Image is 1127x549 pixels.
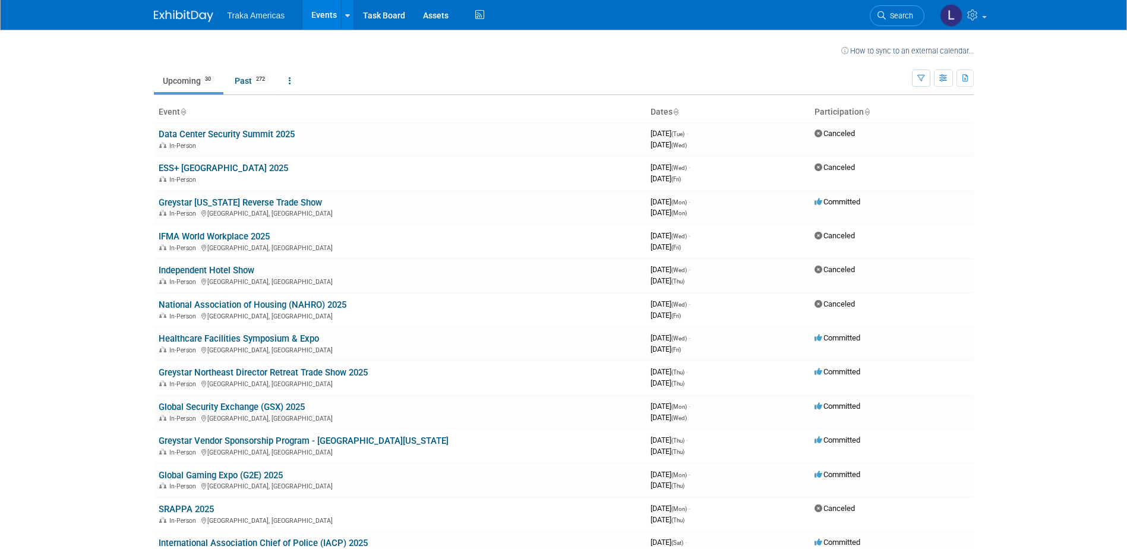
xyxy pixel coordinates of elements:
[159,380,166,386] img: In-Person Event
[686,367,688,376] span: -
[159,276,641,286] div: [GEOGRAPHIC_DATA], [GEOGRAPHIC_DATA]
[671,142,687,149] span: (Wed)
[940,4,962,27] img: Larry Green
[686,129,688,138] span: -
[886,11,913,20] span: Search
[689,197,690,206] span: -
[673,107,678,116] a: Sort by Start Date
[159,449,166,455] img: In-Person Event
[671,346,681,353] span: (Fri)
[169,278,200,286] span: In-Person
[651,413,687,422] span: [DATE]
[651,515,684,524] span: [DATE]
[671,482,684,489] span: (Thu)
[870,5,924,26] a: Search
[689,163,690,172] span: -
[228,11,285,20] span: Traka Americas
[252,75,269,84] span: 272
[841,46,974,55] a: How to sync to an external calendar...
[689,470,690,479] span: -
[671,437,684,444] span: (Thu)
[689,402,690,411] span: -
[651,481,684,490] span: [DATE]
[159,210,166,216] img: In-Person Event
[671,233,687,239] span: (Wed)
[651,174,681,183] span: [DATE]
[169,415,200,422] span: In-Person
[815,436,860,444] span: Committed
[651,538,687,547] span: [DATE]
[159,129,295,140] a: Data Center Security Summit 2025
[671,131,684,137] span: (Tue)
[651,129,688,138] span: [DATE]
[815,265,855,274] span: Canceled
[159,447,641,456] div: [GEOGRAPHIC_DATA], [GEOGRAPHIC_DATA]
[159,413,641,422] div: [GEOGRAPHIC_DATA], [GEOGRAPHIC_DATA]
[201,75,214,84] span: 30
[815,367,860,376] span: Committed
[226,70,277,92] a: Past272
[689,333,690,342] span: -
[154,102,646,122] th: Event
[169,176,200,184] span: In-Person
[159,197,322,208] a: Greystar [US_STATE] Reverse Trade Show
[159,244,166,250] img: In-Person Event
[159,311,641,320] div: [GEOGRAPHIC_DATA], [GEOGRAPHIC_DATA]
[651,208,687,217] span: [DATE]
[815,333,860,342] span: Committed
[159,242,641,252] div: [GEOGRAPHIC_DATA], [GEOGRAPHIC_DATA]
[646,102,810,122] th: Dates
[671,369,684,376] span: (Thu)
[651,470,690,479] span: [DATE]
[159,208,641,217] div: [GEOGRAPHIC_DATA], [GEOGRAPHIC_DATA]
[169,244,200,252] span: In-Person
[159,402,305,412] a: Global Security Exchange (GSX) 2025
[651,345,681,354] span: [DATE]
[864,107,870,116] a: Sort by Participation Type
[815,129,855,138] span: Canceled
[671,380,684,387] span: (Thu)
[159,482,166,488] img: In-Person Event
[651,504,690,513] span: [DATE]
[159,265,254,276] a: Independent Hotel Show
[651,163,690,172] span: [DATE]
[671,517,684,523] span: (Thu)
[651,265,690,274] span: [DATE]
[671,403,687,410] span: (Mon)
[159,313,166,318] img: In-Person Event
[159,538,368,548] a: International Association Chief of Police (IACP) 2025
[815,197,860,206] span: Committed
[651,436,688,444] span: [DATE]
[651,276,684,285] span: [DATE]
[159,345,641,354] div: [GEOGRAPHIC_DATA], [GEOGRAPHIC_DATA]
[651,367,688,376] span: [DATE]
[815,538,860,547] span: Committed
[159,278,166,284] img: In-Person Event
[169,346,200,354] span: In-Person
[159,163,288,173] a: ESS+ [GEOGRAPHIC_DATA] 2025
[671,506,687,512] span: (Mon)
[169,313,200,320] span: In-Person
[159,515,641,525] div: [GEOGRAPHIC_DATA], [GEOGRAPHIC_DATA]
[169,210,200,217] span: In-Person
[159,367,368,378] a: Greystar Northeast Director Retreat Trade Show 2025
[671,278,684,285] span: (Thu)
[689,299,690,308] span: -
[815,470,860,479] span: Committed
[159,517,166,523] img: In-Person Event
[671,244,681,251] span: (Fri)
[651,311,681,320] span: [DATE]
[689,231,690,240] span: -
[651,447,684,456] span: [DATE]
[671,335,687,342] span: (Wed)
[651,402,690,411] span: [DATE]
[671,449,684,455] span: (Thu)
[169,482,200,490] span: In-Person
[159,415,166,421] img: In-Person Event
[671,176,681,182] span: (Fri)
[671,313,681,319] span: (Fri)
[159,470,283,481] a: Global Gaming Expo (G2E) 2025
[159,142,166,148] img: In-Person Event
[159,299,346,310] a: National Association of Housing (NAHRO) 2025
[810,102,974,122] th: Participation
